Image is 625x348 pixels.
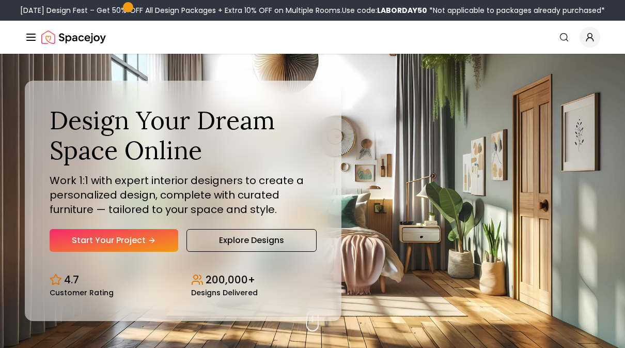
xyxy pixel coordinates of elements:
p: 200,000+ [206,273,255,287]
div: Design stats [50,264,317,296]
nav: Global [25,21,600,54]
p: Work 1:1 with expert interior designers to create a personalized design, complete with curated fu... [50,173,317,217]
a: Start Your Project [50,229,178,252]
span: *Not applicable to packages already purchased* [427,5,605,16]
small: Customer Rating [50,289,114,296]
b: LABORDAY50 [377,5,427,16]
div: [DATE] Design Fest – Get 50% OFF All Design Packages + Extra 10% OFF on Multiple Rooms. [20,5,605,16]
a: Spacejoy [41,27,106,48]
span: Use code: [342,5,427,16]
h1: Design Your Dream Space Online [50,105,317,165]
p: 4.7 [64,273,79,287]
small: Designs Delivered [191,289,258,296]
a: Explore Designs [186,229,316,252]
img: Spacejoy Logo [41,27,106,48]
